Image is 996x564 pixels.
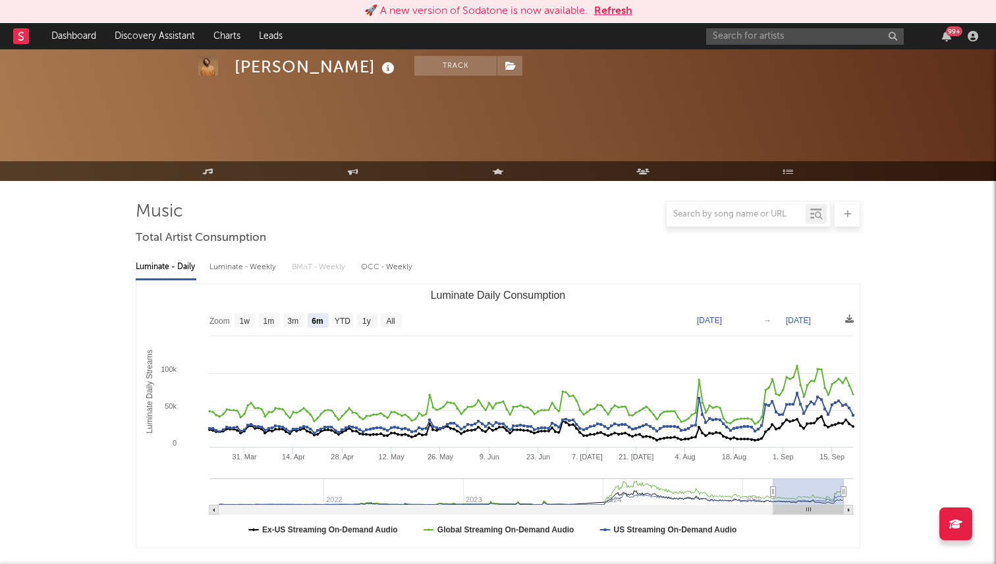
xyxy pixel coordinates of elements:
[431,290,566,301] text: Luminate Daily Consumption
[594,3,632,19] button: Refresh
[786,316,811,325] text: [DATE]
[675,453,696,461] text: 4. Aug
[706,28,904,45] input: Search for artists
[437,525,574,534] text: Global Streaming On-Demand Audio
[165,402,177,410] text: 50k
[145,349,154,433] text: Luminate Daily Streams
[161,365,177,373] text: 100k
[361,256,414,278] div: OCC - Weekly
[364,3,588,19] div: 🚀 A new version of Sodatone is now available.
[572,453,603,461] text: 7. [DATE]
[136,284,860,548] svg: Luminate Daily Consumption
[204,23,250,49] a: Charts
[209,317,230,326] text: Zoom
[697,316,722,325] text: [DATE]
[386,317,395,326] text: All
[240,317,250,326] text: 1w
[362,317,371,326] text: 1y
[173,439,177,447] text: 0
[946,26,962,36] div: 99 +
[763,316,771,325] text: →
[428,453,454,461] text: 26. May
[942,31,951,41] button: 99+
[263,317,275,326] text: 1m
[613,525,736,534] text: US Streaming On-Demand Audio
[312,317,323,326] text: 6m
[250,23,292,49] a: Leads
[232,453,257,461] text: 31. Mar
[414,56,497,76] button: Track
[288,317,299,326] text: 3m
[667,209,806,220] input: Search by song name or URL
[331,453,354,461] text: 28. Apr
[105,23,204,49] a: Discovery Assistant
[42,23,105,49] a: Dashboard
[136,256,196,278] div: Luminate - Daily
[379,453,405,461] text: 12. May
[282,453,305,461] text: 14. Apr
[136,230,266,246] span: Total Artist Consumption
[619,453,653,461] text: 21. [DATE]
[335,317,350,326] text: YTD
[722,453,746,461] text: 18. Aug
[262,525,398,534] text: Ex-US Streaming On-Demand Audio
[819,453,844,461] text: 15. Sep
[526,453,550,461] text: 23. Jun
[235,56,398,78] div: [PERSON_NAME]
[209,256,279,278] div: Luminate - Weekly
[480,453,499,461] text: 9. Jun
[773,453,794,461] text: 1. Sep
